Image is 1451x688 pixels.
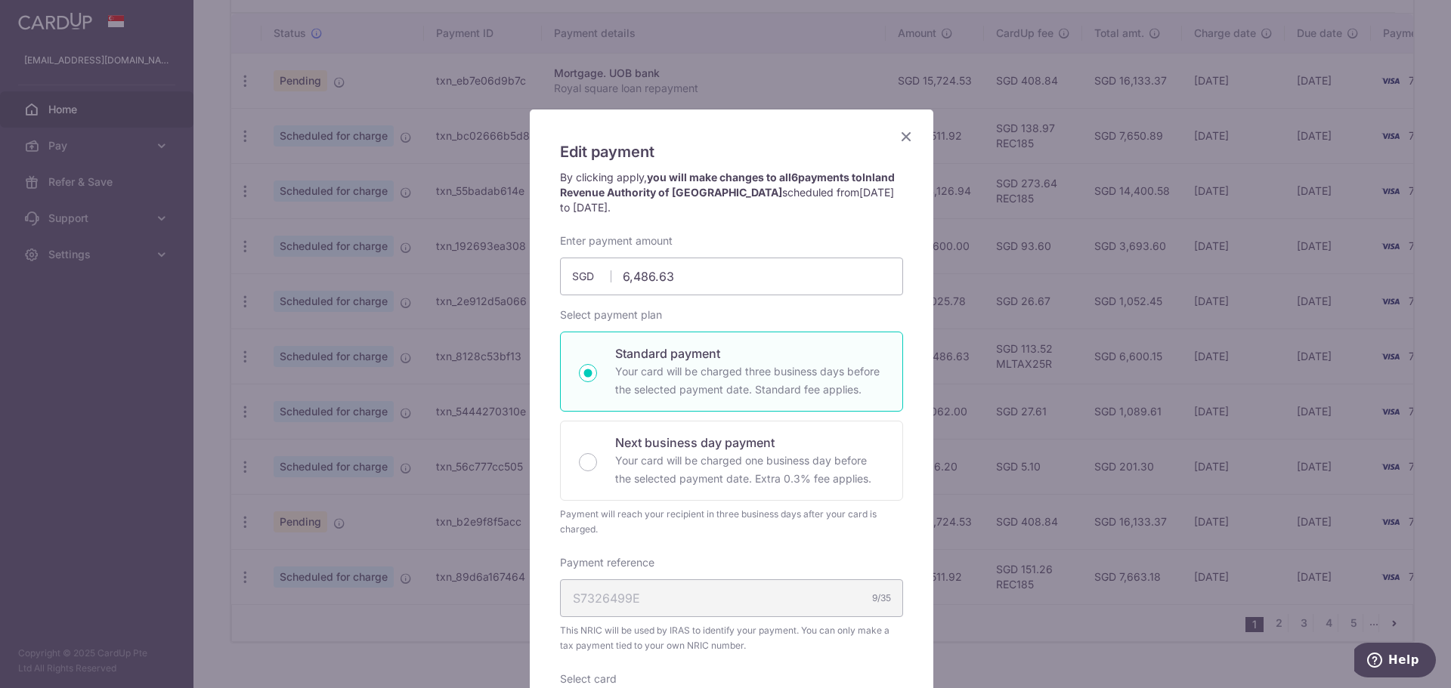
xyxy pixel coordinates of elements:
div: Payment will reach your recipient in three business days after your card is charged. [560,507,903,537]
span: SGD [572,269,611,284]
p: Your card will be charged three business days before the selected payment date. Standard fee appl... [615,363,884,399]
p: By clicking apply, scheduled from . [560,170,903,215]
label: Enter payment amount [560,233,673,248]
span: 6 [791,171,798,184]
p: Standard payment [615,344,884,363]
input: 0.00 [560,258,903,295]
div: 9/35 [872,591,891,606]
button: Close [897,128,915,146]
h5: Edit payment [560,140,903,164]
iframe: Opens a widget where you can find more information [1354,643,1436,680]
label: Select card [560,671,617,686]
label: Payment reference [560,555,654,570]
label: Select payment plan [560,307,662,322]
span: This NRIC will be used by IRAS to identify your payment. You can only make a tax payment tied to ... [560,623,903,653]
p: Your card will be charged one business day before the selected payment date. Extra 0.3% fee applies. [615,452,884,488]
strong: you will make changes to all payments to [560,171,895,199]
p: Next business day payment [615,433,884,452]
